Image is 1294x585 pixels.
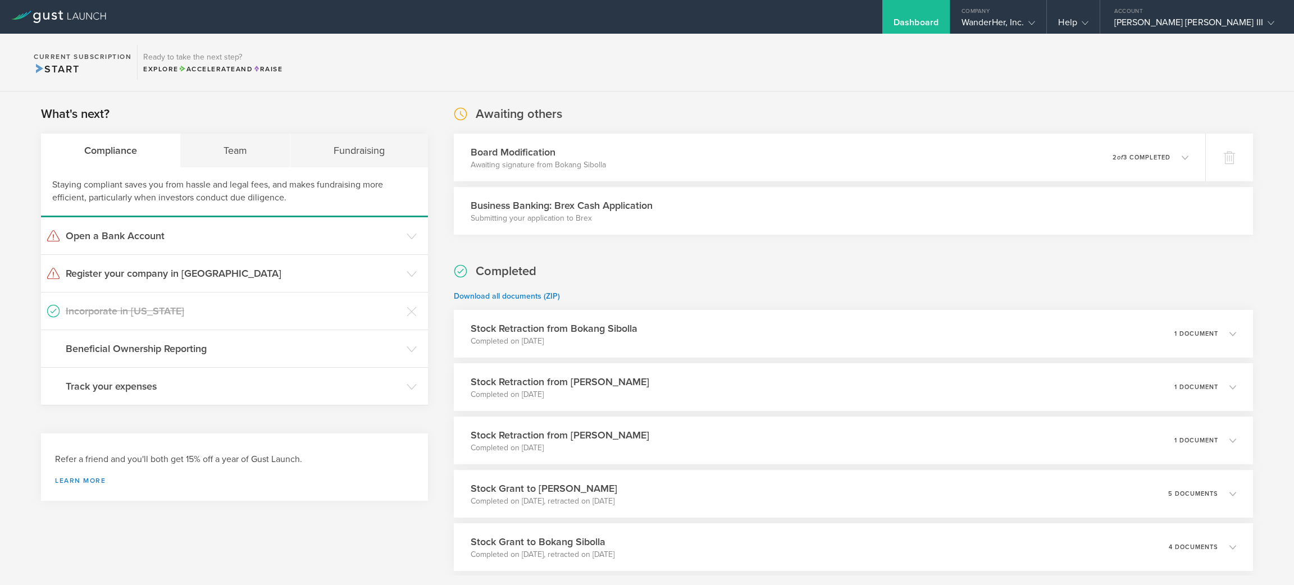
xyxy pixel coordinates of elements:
a: Download all documents (ZIP) [454,291,560,301]
h3: Stock Retraction from Bokang Sibolla [471,321,637,336]
h2: Awaiting others [476,106,562,122]
span: and [179,65,253,73]
p: Completed on [DATE] [471,336,637,347]
p: 1 document [1174,384,1218,390]
span: Raise [253,65,283,73]
em: of [1117,154,1123,161]
p: Completed on [DATE], retracted on [DATE] [471,496,617,507]
h3: Incorporate in [US_STATE] [66,304,401,318]
p: 4 documents [1169,544,1218,550]
div: Fundraising [290,134,427,167]
h2: What's next? [41,106,110,122]
h3: Register your company in [GEOGRAPHIC_DATA] [66,266,401,281]
div: Compliance [41,134,180,167]
h3: Open a Bank Account [66,228,401,243]
p: Completed on [DATE], retracted on [DATE] [471,549,614,560]
div: WanderHer, Inc. [962,17,1036,34]
p: 1 document [1174,437,1218,444]
h3: Refer a friend and you'll both get 15% off a year of Gust Launch. [55,453,414,466]
p: Completed on [DATE] [471,389,649,400]
h3: Business Banking: Brex Cash Application [471,198,653,213]
a: Learn more [55,477,414,484]
p: 1 document [1174,331,1218,337]
p: Awaiting signature from Bokang Sibolla [471,159,606,171]
div: Dashboard [894,17,938,34]
div: Team [180,134,290,167]
span: Accelerate [179,65,236,73]
h3: Stock Grant to [PERSON_NAME] [471,481,617,496]
h2: Completed [476,263,536,280]
p: 5 documents [1168,491,1218,497]
span: Start [34,63,79,75]
div: Help [1058,17,1088,34]
p: 2 3 completed [1113,154,1170,161]
div: Staying compliant saves you from hassle and legal fees, and makes fundraising more efficient, par... [41,167,428,217]
h3: Beneficial Ownership Reporting [66,341,401,356]
div: Explore [143,64,283,74]
p: Submitting your application to Brex [471,213,653,224]
h3: Ready to take the next step? [143,53,283,61]
h3: Track your expenses [66,379,401,394]
h3: Stock Retraction from [PERSON_NAME] [471,374,649,389]
h3: Board Modification [471,145,606,159]
h3: Stock Retraction from [PERSON_NAME] [471,428,649,442]
div: Ready to take the next step?ExploreAccelerateandRaise [137,45,288,80]
div: [PERSON_NAME] [PERSON_NAME] III [1114,17,1274,34]
h3: Stock Grant to Bokang Sibolla [471,534,614,549]
iframe: Chat Widget [1238,531,1294,585]
p: Completed on [DATE] [471,442,649,454]
h2: Current Subscription [34,53,131,60]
